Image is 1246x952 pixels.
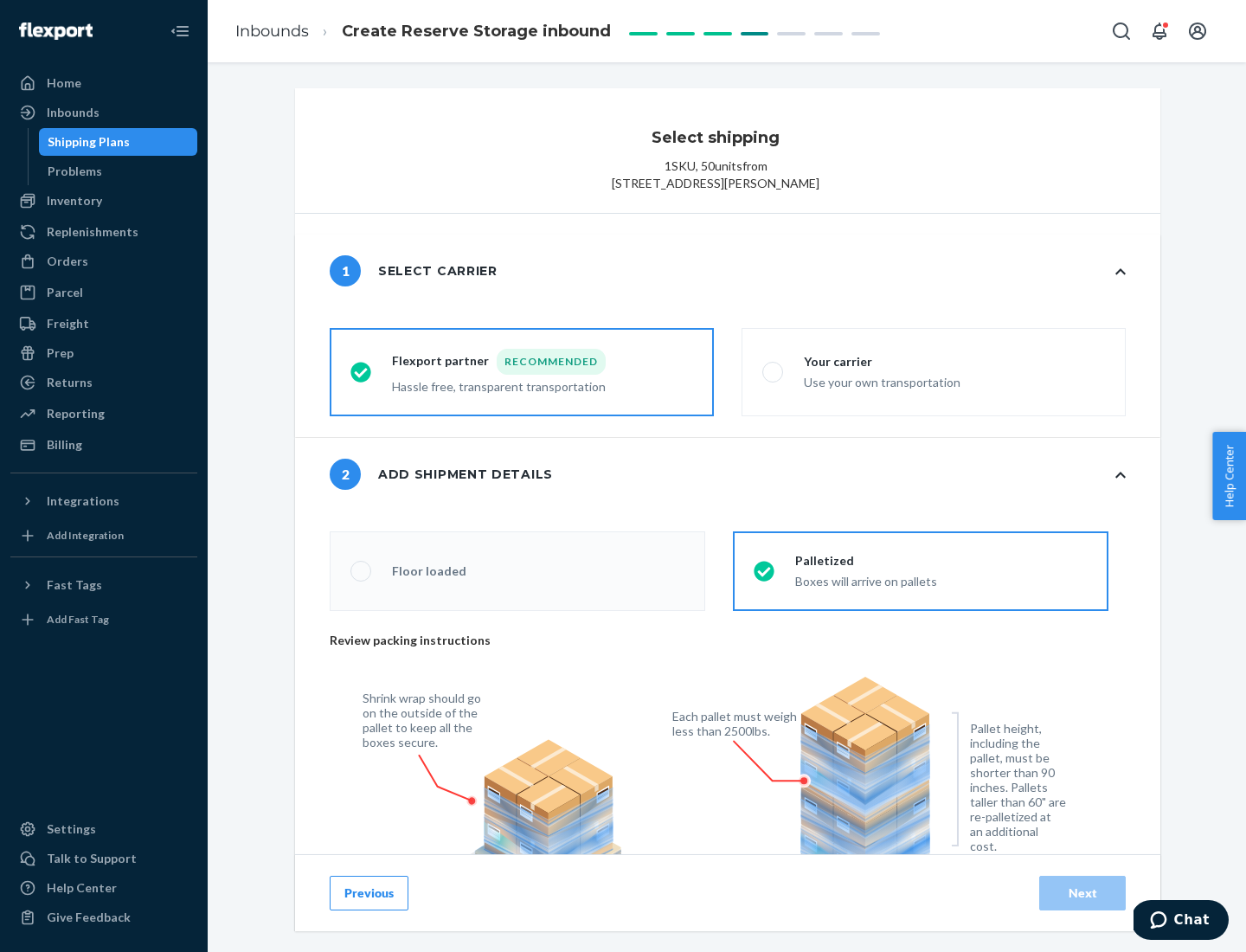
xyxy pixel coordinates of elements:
p: 1 SKU , 50 units from [665,158,768,175]
div: Flexport partner [392,349,606,375]
a: Returns [10,369,197,396]
div: Home [47,74,81,92]
div: Replenishments [47,223,138,241]
iframe: Opens a widget where you can chat to one of our agents [1134,900,1229,943]
div: Recommended [497,349,606,375]
button: Select shipping1SKU, 50unitsfrom[STREET_ADDRESS][PERSON_NAME] [295,88,1160,213]
div: Fast Tags [47,576,102,594]
div: Shipping Plans [48,133,130,151]
div: Use your own transportation [804,370,960,391]
button: Integrations [10,487,197,515]
button: Previous [330,876,408,910]
a: Billing [10,431,197,459]
span: [STREET_ADDRESS][PERSON_NAME] [612,175,819,192]
div: Talk to Support [47,850,137,867]
h3: Select shipping [652,126,780,149]
div: Palletized [795,552,937,569]
a: Add Integration [10,522,197,550]
p: Review packing instructions [330,632,1108,649]
div: Hassle free, transparent transportation [392,375,606,396]
figcaption: Each pallet must weigh less than 2500lbs. [672,709,801,738]
div: Add Integration [47,528,124,543]
div: Floor loaded [392,563,466,580]
a: Freight [10,310,197,338]
div: Add shipment details [330,459,553,490]
button: Fast Tags [10,571,197,599]
div: Add Fast Tag [47,612,109,627]
img: Flexport logo [19,23,93,40]
div: Prep [47,344,74,362]
a: Inbounds [10,99,197,126]
span: 2 [330,459,361,490]
button: Open notifications [1142,14,1177,48]
div: Help Center [47,879,117,897]
a: Shipping Plans [39,128,198,156]
button: Next [1039,876,1126,910]
div: Billing [47,436,82,453]
div: Orders [47,253,88,270]
figcaption: Pallet height, including the pallet, must be shorter than 90 inches. Pallets taller than 60" are ... [970,721,1066,853]
div: Integrations [47,492,119,510]
a: Home [10,69,197,97]
a: Inbounds [235,22,309,41]
div: Your carrier [804,353,960,370]
a: Reporting [10,400,197,428]
div: Inventory [47,192,102,209]
div: Reporting [47,405,105,422]
div: Select carrier [330,255,498,286]
button: Open account menu [1180,14,1215,48]
div: Problems [48,163,102,180]
a: Orders [10,248,197,275]
a: Settings [10,815,197,843]
span: 1 [330,255,361,286]
button: Talk to Support [10,845,197,872]
div: Next [1054,884,1111,902]
div: Parcel [47,284,83,301]
a: Inventory [10,187,197,215]
figcaption: Shrink wrap should go on the outside of the pallet to keep all the boxes secure. [363,691,491,749]
button: Open Search Box [1104,14,1139,48]
a: Replenishments [10,218,197,246]
div: Boxes will arrive on pallets [795,569,937,590]
div: Settings [47,820,96,838]
div: Give Feedback [47,909,131,926]
a: Help Center [10,874,197,902]
div: Returns [47,374,93,391]
a: Add Fast Tag [10,606,197,634]
a: Parcel [10,279,197,306]
div: Inbounds [47,104,100,121]
button: Give Feedback [10,904,197,931]
span: Create Reserve Storage inbound [342,22,611,41]
button: Help Center [1212,432,1246,520]
ol: breadcrumbs [222,6,625,57]
a: Problems [39,158,198,185]
button: Close Navigation [163,14,197,48]
div: Freight [47,315,89,332]
a: Prep [10,339,197,367]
